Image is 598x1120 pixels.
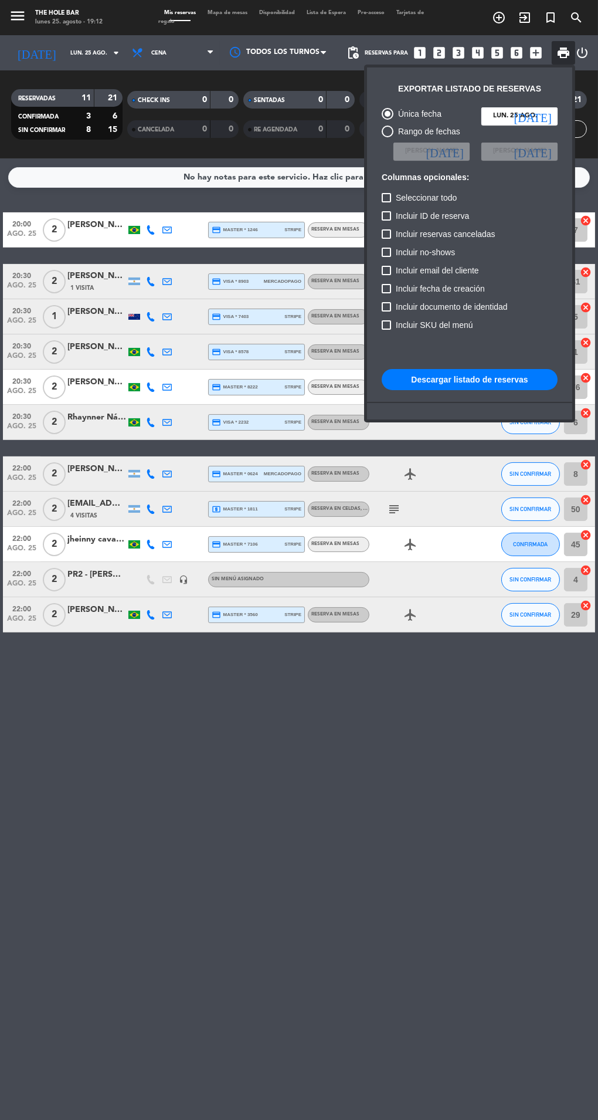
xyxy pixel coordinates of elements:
span: Incluir SKU del menú [396,318,473,332]
span: Incluir ID de reserva [396,209,469,223]
span: Incluir documento de identidad [396,300,508,314]
span: Incluir reservas canceladas [396,227,495,241]
span: [PERSON_NAME] [493,146,546,157]
span: Incluir email del cliente [396,263,479,278]
i: [DATE] [426,146,464,157]
i: [DATE] [514,146,552,157]
i: [DATE] [514,110,552,122]
span: pending_actions [346,46,360,60]
span: Seleccionar todo [396,191,457,205]
div: Exportar listado de reservas [398,82,541,96]
button: Descargar listado de reservas [382,369,558,390]
span: Incluir fecha de creación [396,282,485,296]
span: [PERSON_NAME] [405,146,458,157]
h6: Columnas opcionales: [382,172,558,182]
div: Rango de fechas [393,125,460,138]
span: print [556,46,570,60]
span: Incluir no-shows [396,245,455,259]
div: Única fecha [393,107,441,121]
